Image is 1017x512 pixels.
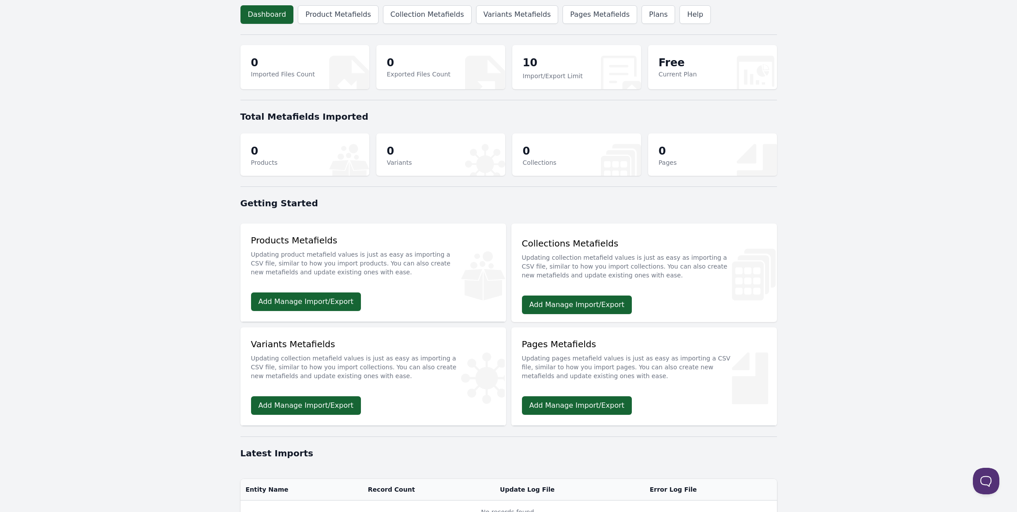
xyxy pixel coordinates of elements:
p: Products [251,158,278,167]
p: Free [659,56,697,70]
p: 0 [659,144,677,158]
a: Dashboard [240,5,294,24]
p: Updating pages metafield values is just as easy as importing a CSV file, similar to how you impor... [522,350,766,380]
p: 0 [387,56,451,70]
a: Help [679,5,710,24]
div: Collections Metafields [522,237,766,285]
a: Add Manage Import/Export [522,396,632,415]
p: 0 [523,144,557,158]
div: Products Metafields [251,234,495,282]
a: Add Manage Import/Export [522,296,632,314]
a: Add Manage Import/Export [251,396,361,415]
a: Collection Metafields [383,5,472,24]
a: Add Manage Import/Export [251,292,361,311]
a: Plans [642,5,675,24]
h1: Total Metafields Imported [240,110,777,123]
p: Variants [387,158,412,167]
p: Collections [523,158,557,167]
p: Updating collection metafield values is just as easy as importing a CSV file, similar to how you ... [251,350,495,380]
iframe: Toggle Customer Support [973,468,999,494]
p: Exported Files Count [387,70,451,79]
div: Variants Metafields [251,338,495,386]
a: Pages Metafields [563,5,637,24]
p: Imported Files Count [251,70,315,79]
th: Entity Name [240,479,363,501]
p: Updating collection metafield values is just as easy as importing a CSV file, similar to how you ... [522,250,766,280]
p: Pages [659,158,677,167]
p: Updating product metafield values is just as easy as importing a CSV file, similar to how you imp... [251,247,495,277]
a: Product Metafields [298,5,378,24]
p: 0 [251,144,278,158]
h1: Getting Started [240,197,777,209]
p: Import/Export Limit [523,72,583,80]
div: Pages Metafields [522,338,766,386]
th: Error Log File [644,479,777,501]
p: 0 [251,56,315,70]
h1: Latest Imports [240,447,777,459]
th: Update Log File [495,479,644,501]
p: 0 [387,144,412,158]
a: Variants Metafields [476,5,559,24]
th: Record Count [363,479,495,501]
p: Current Plan [659,70,697,79]
p: 10 [523,56,583,72]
